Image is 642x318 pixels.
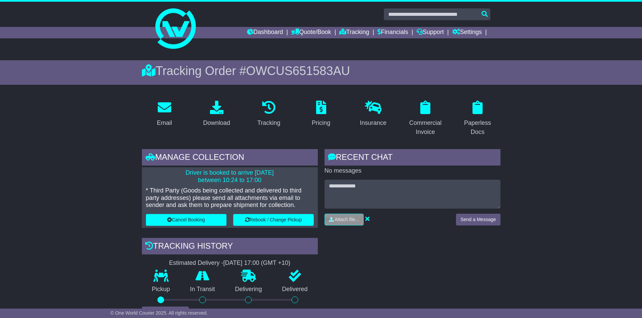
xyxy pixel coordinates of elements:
[247,27,283,38] a: Dashboard
[291,27,331,38] a: Quote/Book
[403,98,448,139] a: Commercial Invoice
[377,27,408,38] a: Financials
[455,98,500,139] a: Paperless Docs
[325,167,500,175] p: No messages
[225,286,272,293] p: Delivering
[146,169,314,184] p: Driver is booked to arrive [DATE] between 10:24 to 17:00
[325,149,500,167] div: RECENT CHAT
[199,98,235,130] a: Download
[142,149,318,167] div: Manage collection
[307,98,335,130] a: Pricing
[111,310,208,316] span: © One World Courier 2025. All rights reserved.
[452,27,482,38] a: Settings
[417,27,444,38] a: Support
[246,64,350,78] span: OWCUS651583AU
[459,118,496,137] div: Paperless Docs
[152,98,176,130] a: Email
[142,64,500,78] div: Tracking Order #
[223,259,291,267] div: [DATE] 17:00 (GMT +10)
[180,286,225,293] p: In Transit
[142,259,318,267] div: Estimated Delivery -
[456,214,500,225] button: Send a Message
[253,98,284,130] a: Tracking
[272,286,318,293] p: Delivered
[146,214,226,226] button: Cancel Booking
[312,118,330,128] div: Pricing
[356,98,391,130] a: Insurance
[146,187,314,209] p: * Third Party (Goods being collected and delivered to third party addresses) please send all atta...
[233,214,314,226] button: Rebook / Change Pickup
[157,118,172,128] div: Email
[360,118,387,128] div: Insurance
[203,118,230,128] div: Download
[407,118,444,137] div: Commercial Invoice
[257,118,280,128] div: Tracking
[339,27,369,38] a: Tracking
[142,286,180,293] p: Pickup
[142,238,318,256] div: Tracking history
